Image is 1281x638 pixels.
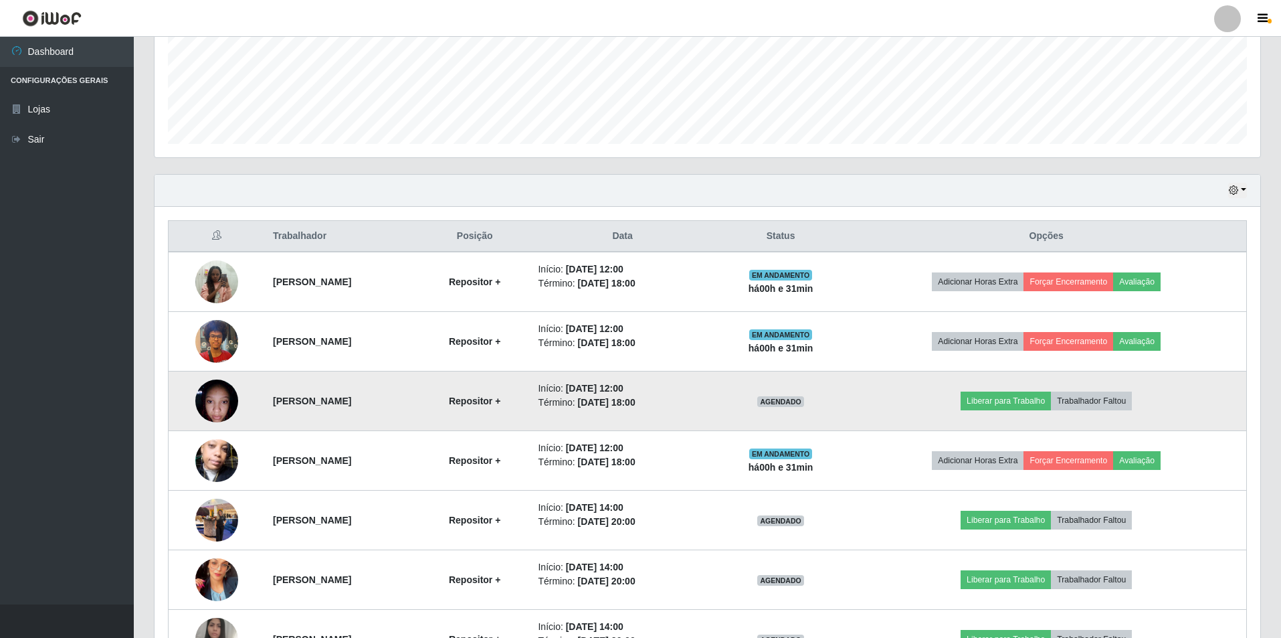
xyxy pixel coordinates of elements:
[195,491,238,548] img: 1755095833793.jpeg
[449,455,500,466] strong: Repositor +
[195,253,238,310] img: 1748098636928.jpeg
[566,621,623,632] time: [DATE] 14:00
[538,501,706,515] li: Início:
[566,383,623,394] time: [DATE] 12:00
[749,283,813,294] strong: há 00 h e 31 min
[538,396,706,410] li: Término:
[449,336,500,347] strong: Repositor +
[757,396,804,407] span: AGENDADO
[932,272,1023,291] button: Adicionar Horas Extra
[1023,272,1113,291] button: Forçar Encerramento
[749,343,813,353] strong: há 00 h e 31 min
[961,511,1051,530] button: Liberar para Trabalho
[273,276,351,287] strong: [PERSON_NAME]
[538,336,706,350] li: Término:
[1113,272,1161,291] button: Avaliação
[538,322,706,336] li: Início:
[538,262,706,276] li: Início:
[273,455,351,466] strong: [PERSON_NAME]
[749,462,813,473] strong: há 00 h e 31 min
[566,323,623,334] time: [DATE] 12:00
[265,221,419,252] th: Trabalhador
[846,221,1246,252] th: Opções
[195,372,238,429] img: 1753224440001.jpeg
[538,455,706,469] li: Término:
[578,516,635,527] time: [DATE] 20:00
[538,620,706,634] li: Início:
[538,382,706,396] li: Início:
[195,422,238,499] img: 1753494056504.jpeg
[538,441,706,455] li: Início:
[1023,451,1113,470] button: Forçar Encerramento
[578,576,635,586] time: [DATE] 20:00
[538,276,706,291] li: Término:
[1113,451,1161,470] button: Avaliação
[273,396,351,406] strong: [PERSON_NAME]
[566,443,623,453] time: [DATE] 12:00
[932,451,1023,470] button: Adicionar Horas Extra
[195,542,238,618] img: 1755793919031.jpeg
[22,10,82,27] img: CoreUI Logo
[757,515,804,526] span: AGENDADO
[961,392,1051,410] button: Liberar para Trabalho
[273,336,351,347] strong: [PERSON_NAME]
[749,449,813,459] span: EM ANDAMENTO
[932,332,1023,351] button: Adicionar Horas Extra
[1023,332,1113,351] button: Forçar Encerramento
[578,397,635,408] time: [DATE] 18:00
[566,562,623,572] time: [DATE] 14:00
[538,560,706,574] li: Início:
[578,337,635,348] time: [DATE] 18:00
[273,574,351,585] strong: [PERSON_NAME]
[530,221,714,252] th: Data
[1051,570,1132,589] button: Trabalhador Faltou
[449,396,500,406] strong: Repositor +
[195,313,238,370] img: 1751330520607.jpeg
[538,574,706,588] li: Término:
[449,515,500,526] strong: Repositor +
[749,270,813,281] span: EM ANDAMENTO
[449,276,500,287] strong: Repositor +
[566,502,623,513] time: [DATE] 14:00
[749,329,813,340] span: EM ANDAMENTO
[419,221,530,252] th: Posição
[1113,332,1161,351] button: Avaliação
[961,570,1051,589] button: Liberar para Trabalho
[273,515,351,526] strong: [PERSON_NAME]
[757,575,804,586] span: AGENDADO
[566,264,623,274] time: [DATE] 12:00
[715,221,847,252] th: Status
[538,515,706,529] li: Término:
[1051,392,1132,410] button: Trabalhador Faltou
[578,457,635,467] time: [DATE] 18:00
[449,574,500,585] strong: Repositor +
[578,278,635,289] time: [DATE] 18:00
[1051,511,1132,530] button: Trabalhador Faltou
